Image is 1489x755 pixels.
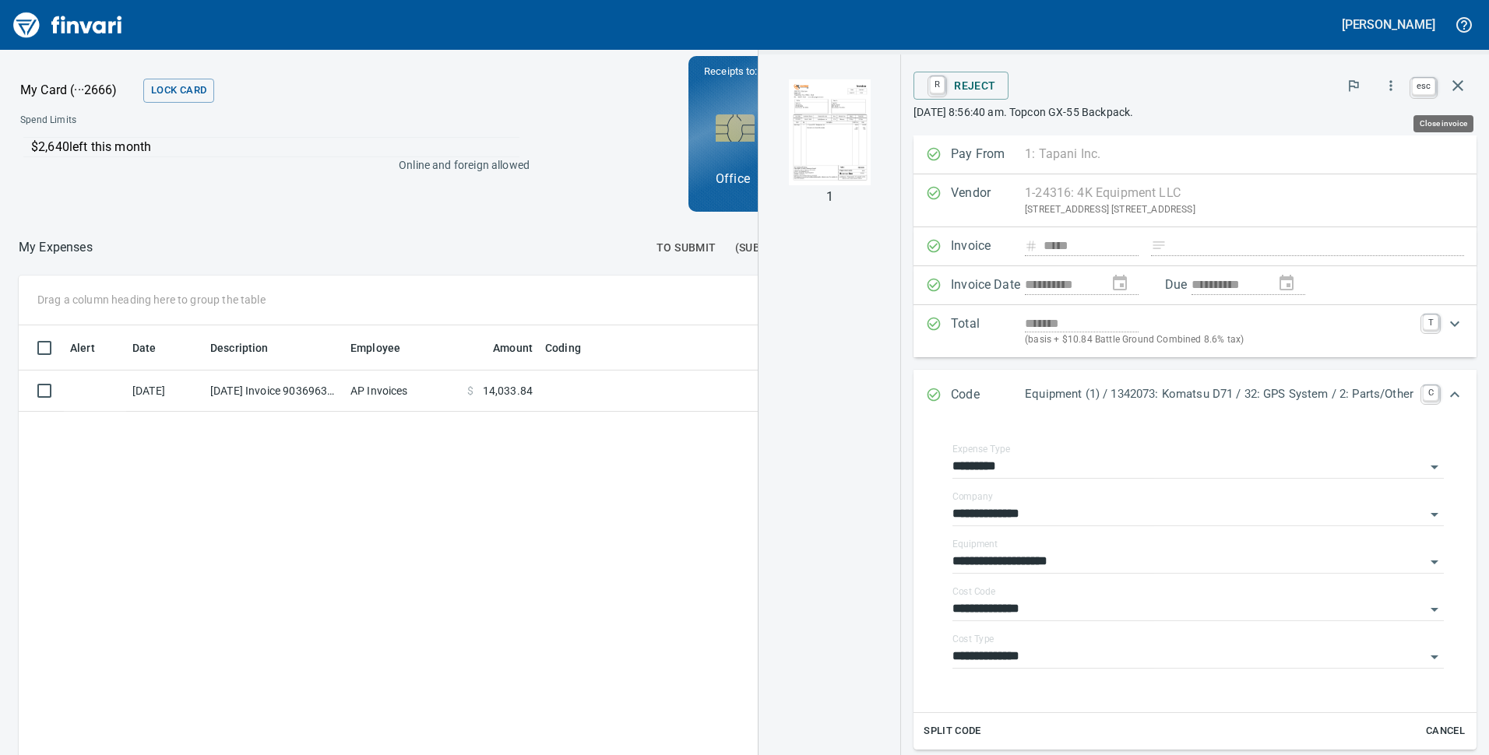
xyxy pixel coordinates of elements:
p: 1 [826,188,833,206]
span: Description [210,339,289,357]
a: T [1423,314,1438,330]
span: To Submit [656,238,716,258]
span: Spend Limits [20,113,301,128]
span: Employee [350,339,421,357]
p: My Expenses [19,238,93,257]
p: [DATE] 8:56:40 am. Topcon GX-55 Backpack. [913,104,1477,120]
span: Date [132,339,157,357]
img: Page 1 [776,79,882,185]
span: Coding [545,339,601,357]
p: Drag a column heading here to group the table [37,292,266,307]
span: Date [132,339,177,357]
nav: breadcrumb [19,238,93,257]
span: Reject [926,72,995,99]
a: R [930,76,945,93]
span: Alert [70,339,95,357]
span: Employee [350,339,400,357]
p: Online and foreign allowed [8,157,530,173]
a: esc [1412,78,1435,95]
span: Cancel [1424,722,1466,740]
button: [PERSON_NAME] [1338,12,1439,37]
a: C [1423,385,1438,401]
span: Lock Card [151,82,206,100]
button: Cancel [1420,719,1470,743]
button: Open [1424,504,1445,525]
span: Amount [473,339,533,357]
p: My Card (···2666) [20,81,137,100]
button: Open [1424,599,1445,620]
span: 14,033.84 [483,383,533,399]
span: Alert [70,339,115,357]
label: Cost Type [952,634,994,644]
button: RReject [913,72,1008,100]
div: Expand [913,421,1477,750]
img: Finvari [9,6,126,44]
p: Equipment (1) / 1342073: Komatsu D71 / 32: GPS System / 2: Parts/Other [1025,385,1413,403]
div: Expand [913,370,1477,421]
label: Equipment [952,539,998,549]
label: Company [952,492,993,501]
button: Open [1424,456,1445,478]
button: Flag [1336,68,1371,103]
button: Split Code [920,719,985,743]
p: Receipts to: [704,64,945,79]
div: Expand [913,305,1477,357]
button: Lock Card [143,79,214,103]
td: AP Invoices [344,370,461,412]
p: (basis + $10.84 Battle Ground Combined 8.6% tax) [1025,332,1413,348]
button: Open [1424,646,1445,668]
p: Office [716,170,934,188]
h5: [PERSON_NAME] [1342,16,1435,33]
td: [DATE] [126,370,204,412]
label: Expense Type [952,444,1010,454]
button: Open [1424,551,1445,573]
td: [DATE] Invoice 90369637 from Topcon Solutions Inc (1-30481) [204,370,344,412]
p: Total [951,314,1025,348]
p: $2,640 left this month [31,138,519,156]
span: Description [210,339,269,357]
button: More [1374,68,1408,103]
span: (Submitted) [735,238,806,258]
p: Code [951,385,1025,406]
span: Split Code [924,722,981,740]
span: Coding [545,339,581,357]
label: Cost Code [952,587,995,596]
span: $ [467,383,473,399]
span: Amount [493,339,533,357]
